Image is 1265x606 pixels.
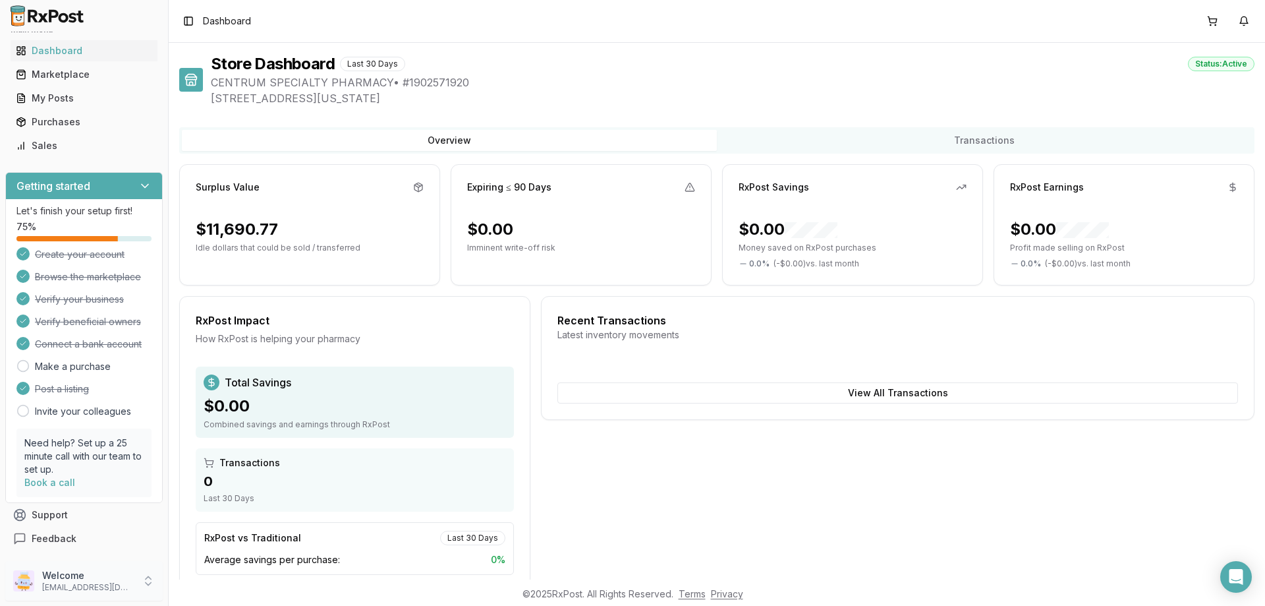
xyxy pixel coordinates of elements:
[16,220,36,233] span: 75 %
[16,68,152,81] div: Marketplace
[35,405,131,418] a: Invite your colleagues
[16,44,152,57] div: Dashboard
[5,135,163,156] button: Sales
[557,328,1238,342] div: Latest inventory movements
[5,503,163,527] button: Support
[11,110,157,134] a: Purchases
[5,64,163,85] button: Marketplace
[35,270,141,284] span: Browse the marketplace
[340,57,405,71] div: Last 30 Days
[467,181,551,194] div: Expiring ≤ 90 Days
[196,243,424,253] p: Idle dollars that could be sold / transferred
[203,15,251,28] span: Dashboard
[203,15,251,28] nav: breadcrumb
[204,493,506,504] div: Last 30 Days
[1010,219,1109,240] div: $0.00
[13,570,34,591] img: User avatar
[204,553,340,566] span: Average savings per purchase:
[749,258,770,269] span: 0.0 %
[16,204,152,218] p: Let's finish your setup first!
[42,582,134,593] p: [EMAIL_ADDRESS][DOMAIN_NAME]
[16,115,152,129] div: Purchases
[739,181,809,194] div: RxPost Savings
[16,178,90,194] h3: Getting started
[1188,57,1254,71] div: Status: Active
[35,315,141,328] span: Verify beneficial owners
[24,437,144,476] p: Need help? Set up a 25 minute call with our team to set up.
[196,332,514,346] div: How RxPost is helping your pharmacy
[5,40,163,61] button: Dashboard
[219,456,280,470] span: Transactions
[773,258,859,269] span: ( - $0.00 ) vs. last month
[42,569,134,582] p: Welcome
[16,92,152,105] div: My Posts
[711,588,743,599] a: Privacy
[717,130,1252,151] button: Transactions
[35,248,125,261] span: Create your account
[35,293,124,306] span: Verify your business
[5,111,163,133] button: Purchases
[5,527,163,551] button: Feedback
[204,472,506,491] div: 0
[35,360,111,373] a: Make a purchase
[440,531,505,545] div: Last 30 Days
[196,181,260,194] div: Surplus Value
[24,477,75,488] a: Book a call
[182,130,717,151] button: Overview
[5,5,90,26] img: RxPost Logo
[1010,181,1084,194] div: RxPost Earnings
[11,39,157,63] a: Dashboard
[225,375,291,390] span: Total Savings
[11,63,157,86] a: Marketplace
[204,531,301,545] div: RxPost vs Traditional
[16,139,152,152] div: Sales
[557,382,1238,404] button: View All Transactions
[11,86,157,110] a: My Posts
[35,382,89,396] span: Post a listing
[196,219,278,240] div: $11,690.77
[467,243,695,253] p: Imminent write-off risk
[1045,258,1131,269] span: ( - $0.00 ) vs. last month
[739,219,837,240] div: $0.00
[35,338,142,351] span: Connect a bank account
[204,396,506,417] div: $0.00
[196,313,514,328] div: RxPost Impact
[204,419,506,430] div: Combined savings and earnings through RxPost
[32,532,76,545] span: Feedback
[211,75,1254,90] span: CENTRUM SPECIALTY PHARMACY • # 1902571920
[1010,243,1238,253] p: Profit made selling on RxPost
[739,243,967,253] p: Money saved on RxPost purchases
[5,88,163,109] button: My Posts
[467,219,513,240] div: $0.00
[1021,258,1041,269] span: 0.0 %
[1220,561,1252,593] div: Open Intercom Messenger
[211,53,335,75] h1: Store Dashboard
[679,588,706,599] a: Terms
[557,313,1238,328] div: Recent Transactions
[211,90,1254,106] span: [STREET_ADDRESS][US_STATE]
[11,134,157,158] a: Sales
[491,553,505,566] span: 0 %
